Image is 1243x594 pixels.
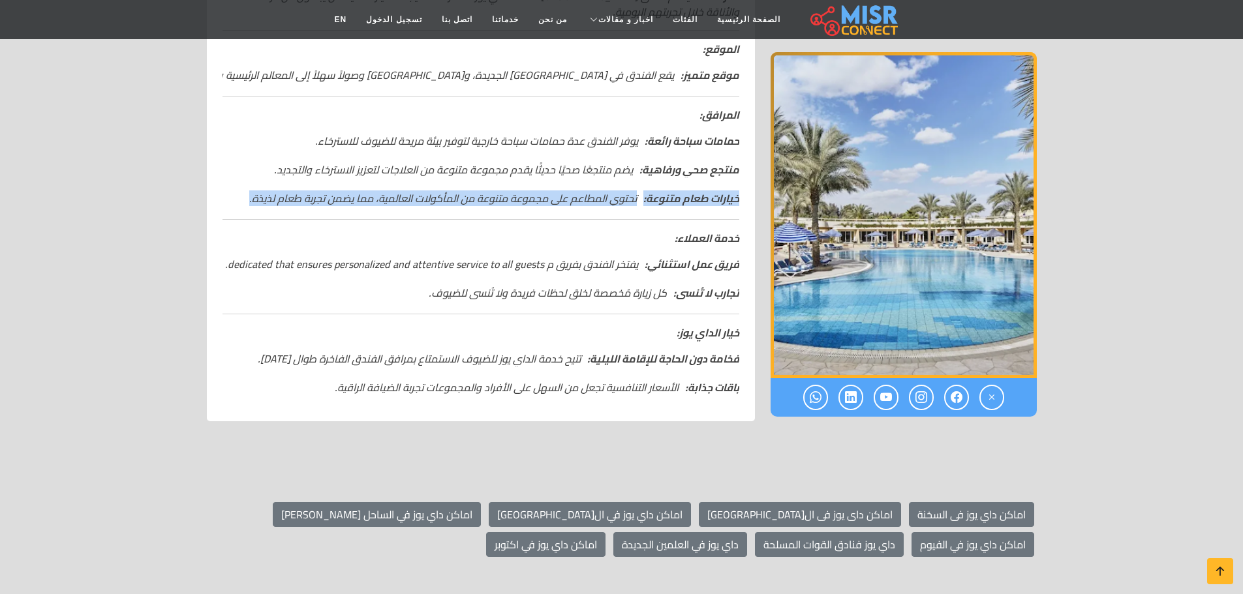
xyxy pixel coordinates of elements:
strong: خيارات طعام متنوعة: [643,188,739,208]
a: داي يوز فنادق القوات المسلحة [755,532,904,557]
a: الصفحة الرئيسية [707,7,790,32]
strong: فخامة دون الحاجة للإقامة الليلية: [587,349,739,368]
strong: الموقع: [703,39,739,59]
div: 1 / 1 [771,52,1037,378]
a: اتصل بنا [432,7,482,32]
a: اماكن داي يوز فى السخنة [909,502,1034,527]
em: الأسعار التنافسية تجعل من السهل على الأفراد والمجموعات تجربة الضيافة الراقية. [335,379,739,395]
img: جي دبليو ماريوت القاهرة [771,52,1037,378]
a: EN [325,7,357,32]
a: اماكن داي يوز في الساحل [PERSON_NAME] [273,502,481,527]
a: اماكن داي يوز في ال[GEOGRAPHIC_DATA] [489,502,691,527]
strong: فريق عمل استثنائي: [645,254,739,274]
strong: منتجع صحي ورفاهية: [639,160,739,179]
strong: موقع متميز: [681,65,739,85]
a: داي يوز في العلمين الجديدة [613,532,747,557]
em: يوفر الفندق عدة حمامات سباحة خارجية لتوفير بيئة مريحة للضيوف للاسترخاء. [315,133,739,149]
a: اماكن داي يوز في اكتوبر [486,532,606,557]
strong: المرافق: [699,105,739,125]
a: خدماتنا [482,7,529,32]
em: كل زيارة مُخصصة لخلق لحظات فريدة ولا تُنسى للضيوف. [429,285,739,301]
a: اماكن داى يوز فى ال[GEOGRAPHIC_DATA] [699,502,901,527]
a: اخبار و مقالات [577,7,663,32]
strong: حمامات سباحة رائعة: [645,131,739,151]
span: اخبار و مقالات [598,14,653,25]
a: اماكن داي يوز في الفيوم [912,532,1034,557]
em: تحتوي المطاعم على مجموعة متنوعة من المأكولات العالمية، مما يضمن تجربة طعام لذيذة. [249,190,739,206]
strong: تجارب لا تُنسى: [673,283,739,303]
em: يفتخر الفندق بفريق م dedicated that ensures personalized and attentive service to all guests. [225,256,739,272]
em: تتيح خدمة الداي يوز للضيوف الاستمتاع بمرافق الفندق الفاخرة طوال [DATE]. [258,351,739,366]
strong: باقات جذابة: [685,378,739,397]
img: main.misr_connect [810,3,898,36]
a: تسجيل الدخول [356,7,431,32]
em: يضم منتجعًا صحيًا حديثًا يقدم مجموعة متنوعة من العلاجات لتعزيز الاسترخاء والتجديد. [274,162,739,177]
strong: خدمة العملاء: [675,228,739,248]
strong: خيار الداي يوز: [677,323,739,342]
a: من نحن [529,7,577,32]
a: الفئات [663,7,707,32]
